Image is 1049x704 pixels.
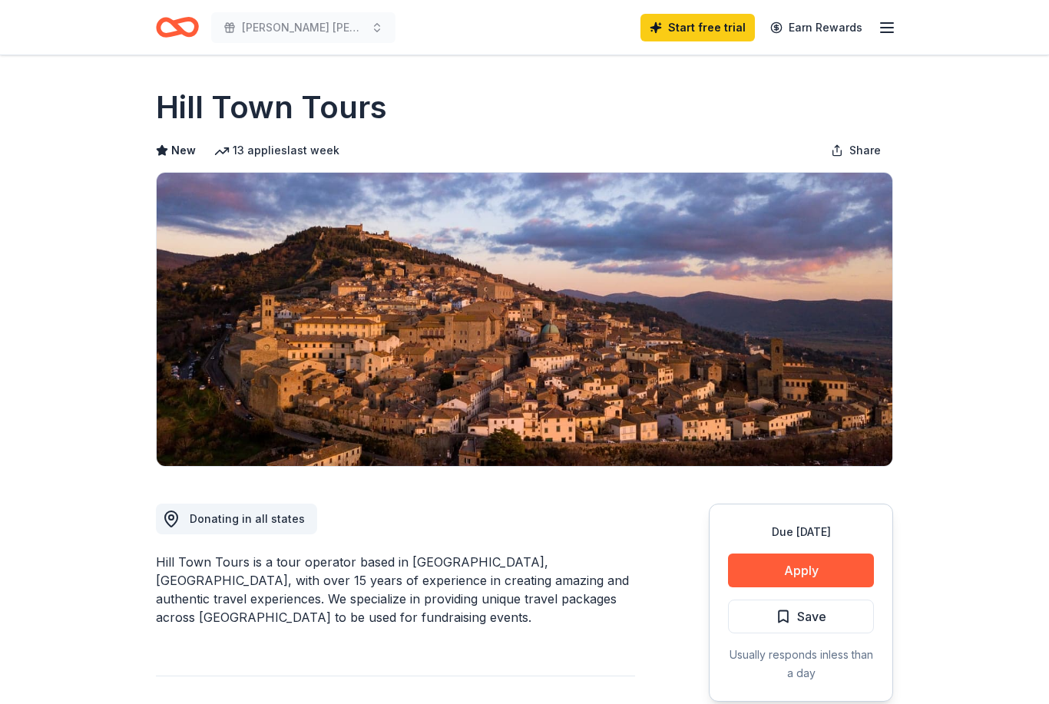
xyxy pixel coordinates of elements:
span: New [171,141,196,160]
span: Save [797,606,826,626]
a: Start free trial [640,14,755,41]
a: Home [156,9,199,45]
span: Share [849,141,881,160]
span: Donating in all states [190,512,305,525]
span: [PERSON_NAME] [PERSON_NAME] Health Foundation Gala [242,18,365,37]
a: Earn Rewards [761,14,872,41]
div: 13 applies last week [214,141,339,160]
div: Hill Town Tours is a tour operator based in [GEOGRAPHIC_DATA], [GEOGRAPHIC_DATA], with over 15 ye... [156,553,635,626]
button: Save [728,600,874,633]
button: Apply [728,554,874,587]
div: Usually responds in less than a day [728,646,874,683]
button: Share [819,135,893,166]
h1: Hill Town Tours [156,86,387,129]
button: [PERSON_NAME] [PERSON_NAME] Health Foundation Gala [211,12,395,43]
div: Due [DATE] [728,523,874,541]
img: Image for Hill Town Tours [157,173,892,466]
